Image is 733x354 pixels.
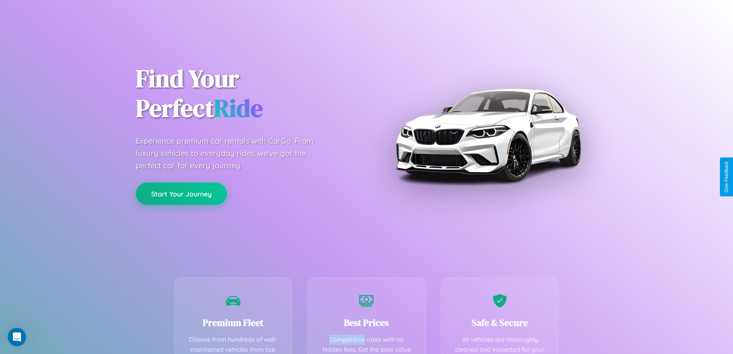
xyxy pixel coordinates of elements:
img: Premium BMW car rental vehicle [392,39,584,231]
h3: Safe & Secure [453,316,547,329]
span: Ride [214,91,263,125]
h1: Find Your Perfect [136,64,355,123]
div: Give Feedback [724,161,729,193]
p: Experience premium car rentals with CarGo. From luxury vehicles to everyday rides, we've got the ... [136,135,328,172]
iframe: Intercom live chat [8,328,26,346]
h3: Best Prices [319,316,414,329]
h3: Premium Fleet [186,316,281,329]
button: Start Your Journey [136,183,227,205]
